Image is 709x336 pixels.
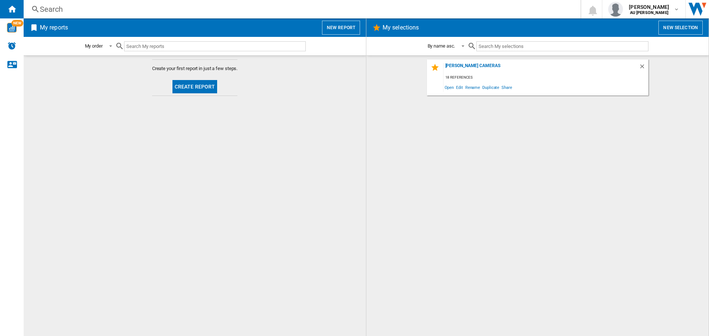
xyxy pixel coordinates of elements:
span: NEW [11,20,23,27]
h2: My reports [38,21,69,35]
button: Create report [172,80,218,93]
input: Search My reports [124,41,306,51]
div: [PERSON_NAME] Cameras [443,63,639,73]
input: Search My selections [476,41,648,51]
img: alerts-logo.svg [7,41,16,50]
img: wise-card.svg [7,23,17,32]
span: Edit [455,82,464,92]
span: Duplicate [481,82,500,92]
span: Open [443,82,455,92]
div: My order [85,43,103,49]
div: 18 references [443,73,648,82]
span: Create your first report in just a few steps. [152,65,238,72]
span: [PERSON_NAME] [629,3,669,11]
span: Rename [464,82,481,92]
button: New selection [658,21,703,35]
img: profile.jpg [608,2,623,17]
div: By name asc. [428,43,455,49]
button: New report [322,21,360,35]
div: Delete [639,63,648,73]
h2: My selections [381,21,420,35]
b: AU [PERSON_NAME] [630,10,668,15]
div: Search [40,4,561,14]
span: Share [500,82,513,92]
